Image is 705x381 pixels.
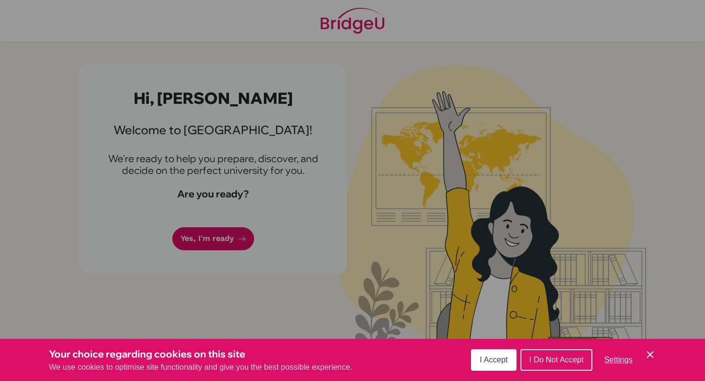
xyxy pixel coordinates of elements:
button: I Do Not Accept [520,349,592,371]
button: I Accept [471,349,517,371]
button: Settings [596,350,640,370]
span: Settings [604,356,633,364]
p: We use cookies to optimise site functionality and give you the best possible experience. [49,361,352,373]
h3: Your choice regarding cookies on this site [49,347,352,361]
button: Save and close [644,349,656,360]
span: I Accept [480,356,508,364]
span: I Do Not Accept [529,356,584,364]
